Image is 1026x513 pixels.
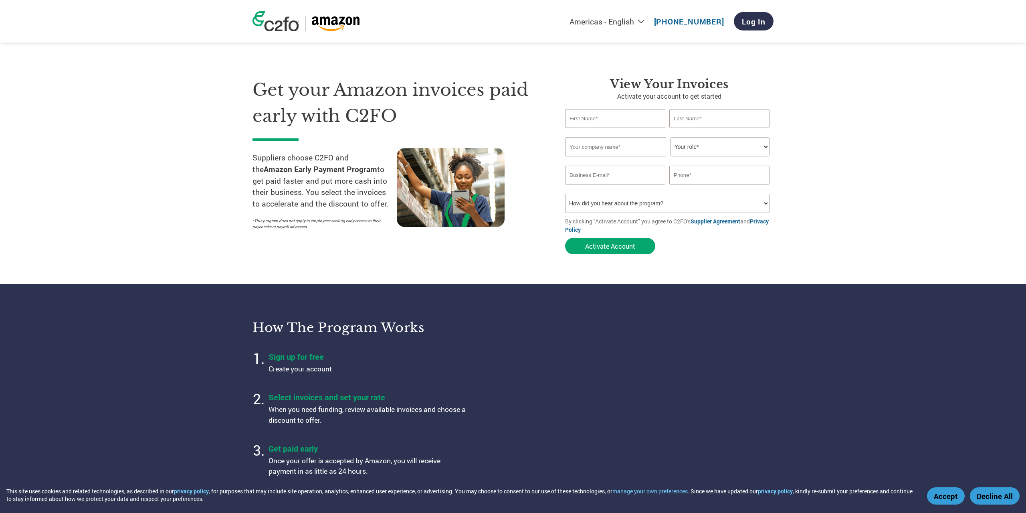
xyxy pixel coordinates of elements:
div: Invalid first name or first name is too long [565,129,665,134]
p: Create your account [269,364,469,374]
a: privacy policy [758,487,793,495]
h3: How the program works [252,320,503,336]
div: Invalid last name or last name is too long [669,129,769,134]
img: Amazon [311,16,360,31]
div: Inavlid Email Address [565,185,665,191]
button: Accept [927,487,965,505]
strong: Amazon Early Payment Program [264,164,377,174]
input: First Name* [565,109,665,128]
img: c2fo logo [252,11,299,31]
button: manage your own preferences [612,487,688,495]
input: Your company name* [565,137,666,156]
p: *This program does not apply to employees seeking early access to their paychecks or payroll adva... [252,218,389,230]
h4: Sign up for free [269,351,469,362]
p: By clicking "Activate Account" you agree to C2FO's and [565,217,774,234]
a: Supplier Agreement [691,217,740,225]
div: This site uses cookies and related technologies, as described in our , for purposes that may incl... [6,487,915,503]
input: Phone* [669,166,769,185]
p: Activate your account to get started [565,91,774,101]
input: Last Name* [669,109,769,128]
img: supply chain worker [397,148,505,227]
p: Suppliers choose C2FO and the to get paid faster and put more cash into their business. You selec... [252,152,397,210]
button: Activate Account [565,238,655,254]
a: Log In [734,12,774,30]
a: [PHONE_NUMBER] [654,16,724,26]
h3: View Your Invoices [565,77,774,91]
div: Inavlid Phone Number [669,185,769,191]
a: privacy policy [174,487,209,495]
h4: Select invoices and set your rate [269,392,469,402]
button: Decline All [970,487,1020,505]
a: Privacy Policy [565,217,769,233]
div: Invalid company name or company name is too long [565,157,769,162]
p: Once your offer is accepted by Amazon, you will receive payment in as little as 24 hours. [269,456,469,477]
input: Invalid Email format [565,166,665,185]
p: When you need funding, review available invoices and choose a discount to offer. [269,404,469,426]
select: Title/Role [671,137,769,156]
h4: Get paid early [269,443,469,454]
h1: Get your Amazon invoices paid early with C2FO [252,77,541,129]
